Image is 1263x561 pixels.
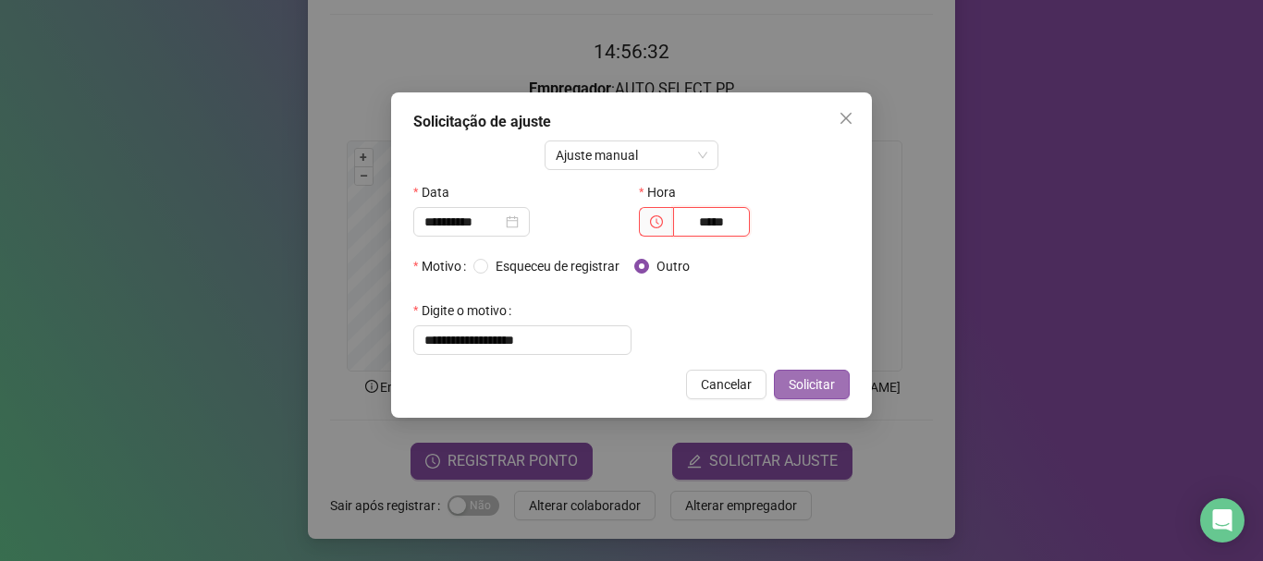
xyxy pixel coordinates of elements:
span: Esqueceu de registrar [488,256,627,276]
div: Open Intercom Messenger [1200,498,1245,543]
span: Outro [649,256,697,276]
span: clock-circle [650,215,663,228]
button: Close [831,104,861,133]
span: Ajuste manual [556,141,708,169]
label: Digite o motivo [413,296,519,325]
label: Hora [639,177,688,207]
span: close [839,111,853,126]
span: Solicitar [789,374,835,395]
label: Motivo [413,251,473,281]
span: Cancelar [701,374,752,395]
button: Solicitar [774,370,850,399]
div: Solicitação de ajuste [413,111,850,133]
label: Data [413,177,461,207]
button: Cancelar [686,370,766,399]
